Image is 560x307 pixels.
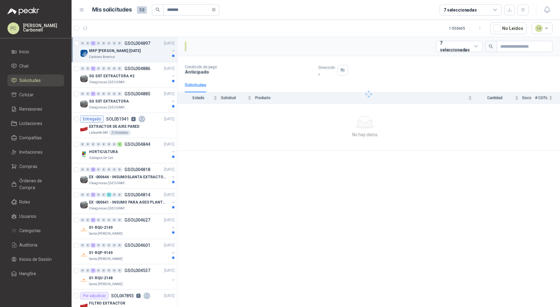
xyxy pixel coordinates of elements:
div: 0 [80,142,85,146]
img: Company Logo [80,176,88,183]
div: 0 [80,66,85,71]
div: 0 [112,243,117,247]
a: Categorías [7,225,64,237]
p: Santa [PERSON_NAME] [89,282,123,287]
div: 0 [96,92,101,96]
div: 1 [91,193,96,197]
p: [DATE] [164,293,175,299]
div: 7 seleccionadas [444,7,477,13]
div: 0 [80,218,85,222]
div: 0 [107,167,111,172]
div: 3 [91,167,96,172]
p: SOL047893 [111,294,134,298]
p: [DATE] [164,66,175,72]
a: Compañías [7,132,64,144]
div: 0 [96,193,101,197]
a: 0 0 0 0 0 0 0 2 GSOL004844[DATE] Company LogoHORTICULTURAZoologico De Cali [80,141,176,161]
div: 0 [96,142,101,146]
div: 7 [107,193,111,197]
div: 0 [80,167,85,172]
div: 0 [101,41,106,46]
p: EX -000646 - INSUMOSLANTA EXTRACTORA [89,174,166,180]
p: FILTRO EXTRACTOR [89,300,125,306]
div: 0 [96,66,101,71]
button: No Leídos [490,22,527,34]
div: 0 [101,92,106,96]
div: 0 [117,218,122,222]
p: Santa [PERSON_NAME] [89,231,123,236]
div: 0 [112,193,117,197]
div: 0 [96,167,101,172]
img: Company Logo [80,151,88,158]
a: Compras [7,161,64,172]
p: Oleaginosas [GEOGRAPHIC_DATA][PERSON_NAME] [89,80,128,85]
p: Santa [PERSON_NAME] [89,257,123,261]
div: 0 [101,268,106,273]
p: [PERSON_NAME] Carbonell [23,23,64,32]
span: close-circle [212,8,216,12]
a: Roles [7,196,64,208]
div: 0 [101,142,106,146]
div: 1 - 50 de 65 [449,23,485,33]
img: Company Logo [80,100,88,108]
div: 0 [80,41,85,46]
div: 0 [96,268,101,273]
div: 0 [96,41,101,46]
img: Company Logo [80,277,88,284]
p: 01-RQP-9149 [89,250,113,256]
div: 0 [107,268,111,273]
p: SG SST EXTRACTORA #2 [89,73,134,79]
div: 0 [96,218,101,222]
div: 1 [91,92,96,96]
div: 0 [112,218,117,222]
div: Entregado [80,115,104,123]
div: 0 [101,193,106,197]
div: 0 [86,193,90,197]
p: GSOL004537 [124,268,150,273]
span: Categorías [19,227,41,234]
div: 0 [101,218,106,222]
button: 14 [532,22,553,34]
img: Company Logo [80,252,88,259]
p: Zoologico De Cali [89,156,114,161]
p: Oleaginosas [GEOGRAPHIC_DATA][PERSON_NAME] [89,206,128,211]
div: 0 [80,243,85,247]
span: Invitaciones [19,149,43,156]
span: Chat [19,63,29,70]
span: Hangfire [19,270,36,277]
span: Compras [19,163,37,170]
div: 0 [112,41,117,46]
div: 0 [91,142,96,146]
a: Inicio [7,46,64,58]
p: [DATE] [164,167,175,173]
a: 0 0 1 0 0 0 0 0 GSOL004537[DATE] Company Logo01-RQU-2148Santa [PERSON_NAME] [80,267,176,287]
div: 2 Unidades [109,130,131,135]
p: [DATE] [164,192,175,198]
div: 0 [101,243,106,247]
div: 0 [86,243,90,247]
p: Oleaginosas [GEOGRAPHIC_DATA][PERSON_NAME] [89,181,128,186]
span: close-circle [212,7,216,13]
div: 0 [117,92,122,96]
div: 0 [80,268,85,273]
div: Por adjudicar [80,292,109,300]
span: Órdenes de Compra [19,177,58,191]
div: 0 [80,92,85,96]
a: Cotizar [7,89,64,101]
a: Remisiones [7,103,64,115]
p: [DATE] [164,217,175,223]
span: Inicio [19,48,29,55]
a: 0 0 1 0 0 0 0 0 GSOL004886[DATE] Company LogoSG SST EXTRACTORA #2Oleaginosas [GEOGRAPHIC_DATA][PE... [80,65,176,85]
img: Company Logo [80,75,88,82]
div: 0 [86,218,90,222]
div: 0 [117,66,122,71]
img: Company Logo [80,50,88,57]
div: 0 [112,167,117,172]
div: 0 [107,41,111,46]
a: Chat [7,60,64,72]
p: HORTICULTURA [89,149,118,155]
a: Usuarios [7,210,64,222]
a: Hangfire [7,268,64,280]
p: [DATE] [164,142,175,147]
p: Lafayette SAS [89,130,108,135]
